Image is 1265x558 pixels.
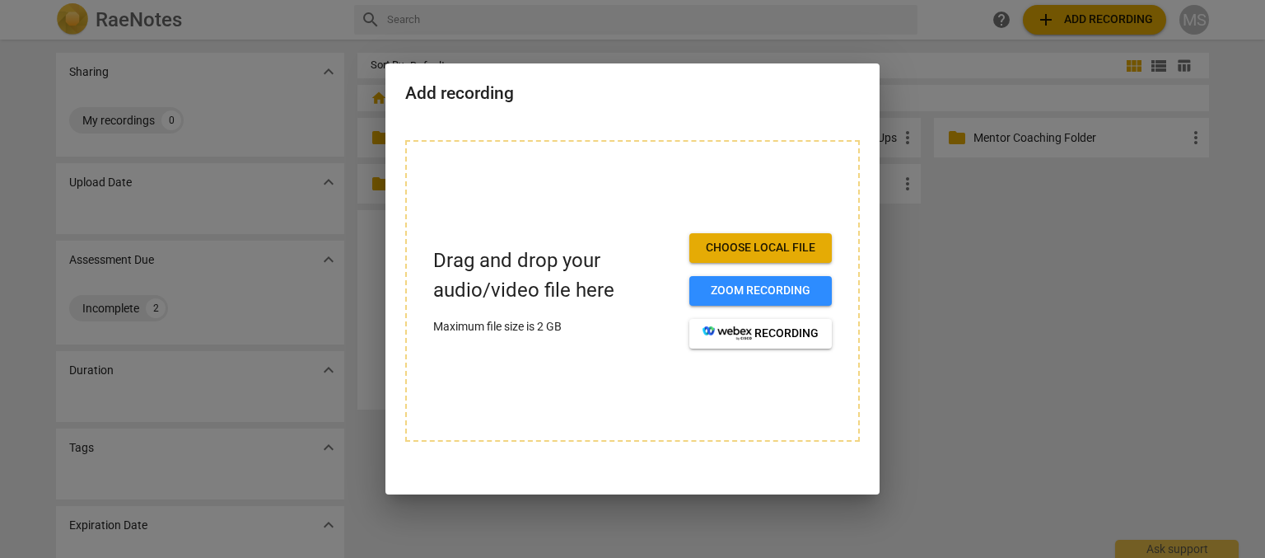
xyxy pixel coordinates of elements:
[405,83,860,104] h2: Add recording
[703,240,819,256] span: Choose local file
[689,233,832,263] button: Choose local file
[703,283,819,299] span: Zoom recording
[689,319,832,349] button: recording
[433,246,676,304] p: Drag and drop your audio/video file here
[703,326,819,342] span: recording
[433,318,676,335] p: Maximum file size is 2 GB
[689,276,832,306] button: Zoom recording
